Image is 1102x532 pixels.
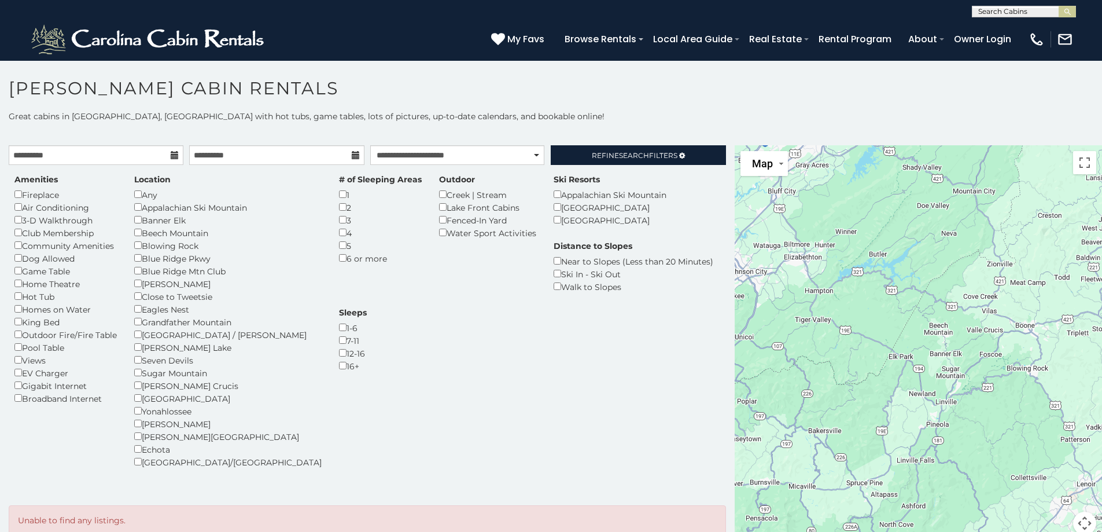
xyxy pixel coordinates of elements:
[134,303,322,315] div: Eagles Nest
[134,354,322,366] div: Seven Devils
[740,151,788,176] button: Change map style
[554,174,600,185] label: Ski Resorts
[14,341,117,354] div: Pool Table
[14,354,117,366] div: Views
[14,328,117,341] div: Outdoor Fire/Fire Table
[491,32,547,47] a: My Favs
[339,239,422,252] div: 5
[1073,151,1096,174] button: Toggle fullscreen view
[134,277,322,290] div: [PERSON_NAME]
[14,290,117,303] div: Hot Tub
[439,226,536,239] div: Water Sport Activities
[554,240,632,252] label: Distance to Slopes
[134,392,322,405] div: [GEOGRAPHIC_DATA]
[134,315,322,328] div: Grandfather Mountain
[14,174,58,185] label: Amenities
[134,366,322,379] div: Sugar Mountain
[339,307,367,318] label: Sleeps
[948,29,1017,49] a: Owner Login
[14,265,117,277] div: Game Table
[134,252,322,265] div: Blue Ridge Pkwy
[14,188,117,201] div: Fireplace
[339,321,367,334] div: 1-6
[339,188,422,201] div: 1
[29,22,269,57] img: White-1-2.png
[554,188,666,201] div: Appalachian Ski Mountain
[14,379,117,392] div: Gigabit Internet
[619,151,649,160] span: Search
[14,214,117,226] div: 3-D Walkthrough
[14,366,117,379] div: EV Charger
[339,214,422,226] div: 3
[439,174,475,185] label: Outdoor
[134,188,322,201] div: Any
[14,277,117,290] div: Home Theatre
[1057,31,1073,47] img: mail-regular-white.png
[559,29,642,49] a: Browse Rentals
[14,239,117,252] div: Community Amenities
[743,29,808,49] a: Real Estate
[551,145,725,165] a: RefineSearchFilters
[134,328,322,341] div: [GEOGRAPHIC_DATA] / [PERSON_NAME]
[134,417,322,430] div: [PERSON_NAME]
[134,341,322,354] div: [PERSON_NAME] Lake
[554,267,713,280] div: Ski In - Ski Out
[1029,31,1045,47] img: phone-regular-white.png
[339,359,367,372] div: 16+
[902,29,943,49] a: About
[339,201,422,214] div: 2
[439,201,536,214] div: Lake Front Cabins
[339,226,422,239] div: 4
[439,188,536,201] div: Creek | Stream
[134,405,322,417] div: Yonahlossee
[752,157,773,170] span: Map
[339,174,422,185] label: # of Sleeping Areas
[647,29,738,49] a: Local Area Guide
[554,255,713,267] div: Near to Slopes (Less than 20 Minutes)
[14,315,117,328] div: King Bed
[554,214,666,226] div: [GEOGRAPHIC_DATA]
[134,226,322,239] div: Beech Mountain
[339,347,367,359] div: 12-16
[813,29,897,49] a: Rental Program
[14,303,117,315] div: Homes on Water
[134,379,322,392] div: [PERSON_NAME] Crucis
[134,430,322,443] div: [PERSON_NAME][GEOGRAPHIC_DATA]
[14,201,117,214] div: Air Conditioning
[14,252,117,265] div: Dog Allowed
[134,265,322,277] div: Blue Ridge Mtn Club
[592,151,677,160] span: Refine Filters
[18,515,717,526] p: Unable to find any listings.
[439,214,536,226] div: Fenced-In Yard
[554,201,666,214] div: [GEOGRAPHIC_DATA]
[554,280,713,293] div: Walk to Slopes
[339,252,422,265] div: 6 or more
[339,334,367,347] div: 7-11
[134,443,322,456] div: Echota
[14,226,117,239] div: Club Membership
[134,239,322,252] div: Blowing Rock
[507,32,544,46] span: My Favs
[134,174,171,185] label: Location
[14,392,117,405] div: Broadband Internet
[134,290,322,303] div: Close to Tweetsie
[134,456,322,468] div: [GEOGRAPHIC_DATA]/[GEOGRAPHIC_DATA]
[134,214,322,226] div: Banner Elk
[134,201,322,214] div: Appalachian Ski Mountain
